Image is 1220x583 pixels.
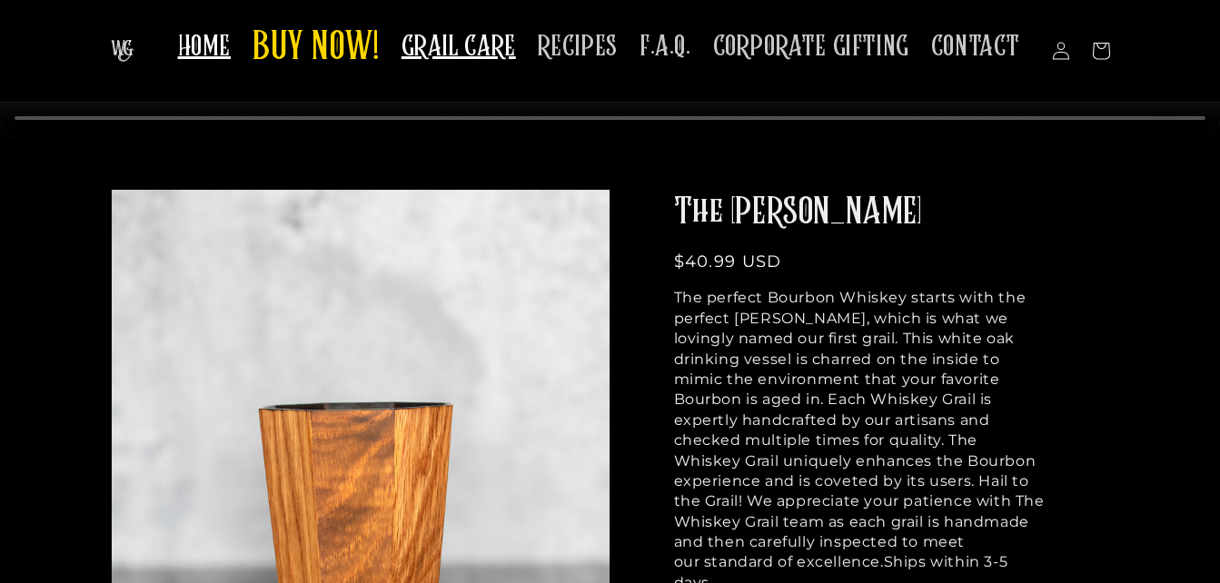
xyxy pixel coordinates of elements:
[931,29,1020,64] span: CONTACT
[391,18,527,75] a: GRAIL CARE
[713,29,909,64] span: CORPORATE GIFTING
[920,18,1031,75] a: CONTACT
[242,13,391,84] a: BUY NOW!
[167,18,242,75] a: HOME
[640,29,691,64] span: F.A.Q.
[702,18,920,75] a: CORPORATE GIFTING
[538,29,618,64] span: RECIPES
[178,29,231,64] span: HOME
[111,40,134,62] img: The Whiskey Grail
[253,24,380,74] span: BUY NOW!
[402,29,516,64] span: GRAIL CARE
[629,18,702,75] a: F.A.Q.
[674,252,782,272] span: $40.99 USD
[674,189,1046,236] h2: The [PERSON_NAME]
[527,18,629,75] a: RECIPES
